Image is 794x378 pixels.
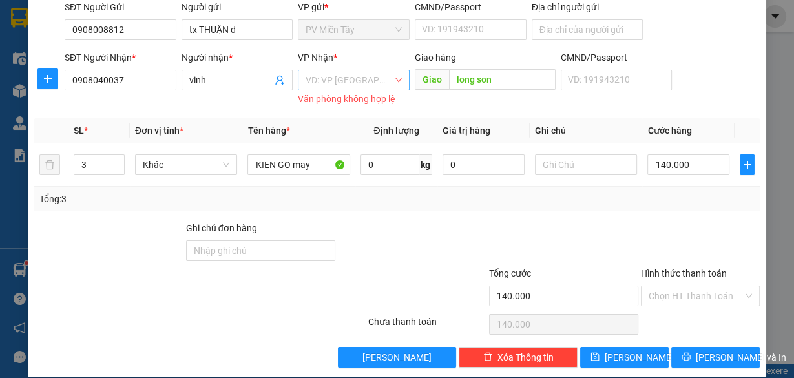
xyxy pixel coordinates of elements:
input: Ghi Chú [535,154,638,175]
button: save[PERSON_NAME] [580,347,669,368]
span: Đơn vị tính [135,125,183,136]
span: DĐ: [110,83,129,96]
button: [PERSON_NAME] [338,347,457,368]
span: printer [682,352,691,362]
label: Hình thức thanh toán [641,268,727,278]
div: tx hung B [11,42,101,58]
span: Giao hàng [415,52,456,63]
input: 0 [443,154,525,175]
span: SL [74,125,84,136]
button: deleteXóa Thông tin [459,347,578,368]
span: plus [740,160,754,170]
span: plus [38,74,57,84]
input: VD: Bàn, Ghế [247,154,350,175]
span: [PERSON_NAME] [362,350,432,364]
div: 0933371072 [11,58,101,76]
span: PV Miền Tây [306,20,402,39]
div: HANG NGOAI [110,11,222,42]
span: VP Nhận [298,52,333,63]
div: Chưa thanh toán [367,315,488,337]
input: Dọc đường [449,69,556,90]
div: Văn phòng không hợp lệ [298,92,410,107]
span: save [590,352,600,362]
span: Tên hàng [247,125,289,136]
th: Ghi chú [530,118,643,143]
span: user-add [275,75,285,85]
div: Tổng: 3 [39,192,308,206]
div: CMND/Passport [561,50,673,65]
span: chinh phong [110,76,178,121]
span: Tổng cước [489,268,531,278]
div: Người nhận [182,50,293,65]
label: Ghi chú đơn hàng [186,223,257,233]
span: Xóa Thông tin [497,350,554,364]
span: Giao [415,69,449,90]
span: Gửi: [11,12,31,26]
span: Giá trị hàng [443,125,490,136]
span: [PERSON_NAME] [605,350,674,364]
div: 0988606609 [110,58,222,76]
span: delete [483,352,492,362]
span: Nhận: [110,12,141,26]
button: delete [39,154,60,175]
input: Địa chỉ của người gửi [532,19,643,40]
span: kg [419,154,432,175]
span: [PERSON_NAME] và In [696,350,786,364]
button: printer[PERSON_NAME] và In [671,347,760,368]
div: PV Miền Tây [11,11,101,42]
span: Định lượng [373,125,419,136]
span: Cước hàng [647,125,691,136]
div: SĐT Người Nhận [65,50,176,65]
button: plus [37,68,58,89]
span: Khác [143,155,230,174]
div: minh [110,42,222,58]
button: plus [740,154,755,175]
input: Ghi chú đơn hàng [186,240,335,261]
